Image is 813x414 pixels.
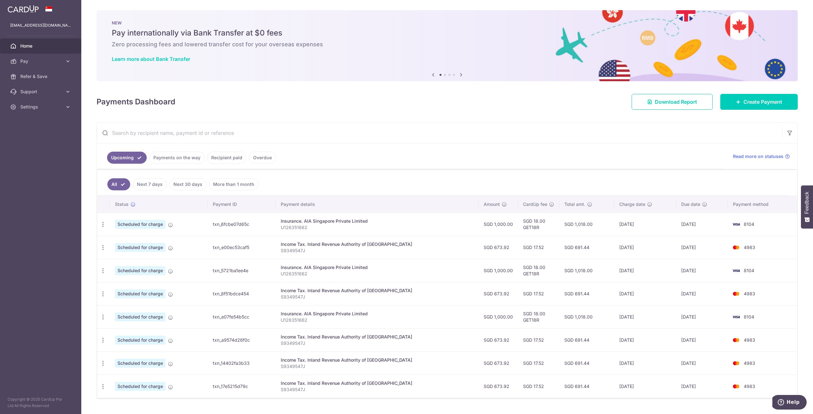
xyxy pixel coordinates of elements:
span: 8104 [744,268,754,273]
td: txn_5721ba1ee4e [208,259,275,282]
div: Insurance. AIA Singapore Private Limited [281,311,474,317]
span: Due date [681,201,700,207]
p: S9349547J [281,294,474,300]
td: SGD 17.52 [518,352,559,375]
td: SGD 1,000.00 [479,213,518,236]
th: Payment method [728,196,797,213]
td: [DATE] [676,213,728,236]
span: Read more on statuses [733,153,783,160]
span: Create Payment [743,98,782,106]
div: Insurance. AIA Singapore Private Limited [281,218,474,224]
p: S9349547J [281,363,474,370]
span: 4983 [744,245,755,250]
td: [DATE] [676,282,728,305]
td: txn_6fcbe07d65c [208,213,275,236]
td: [DATE] [676,305,728,328]
img: Bank Card [730,383,742,390]
span: Home [20,43,62,49]
span: Charge date [619,201,645,207]
td: SGD 691.44 [559,236,614,259]
a: More than 1 month [209,178,259,190]
h5: Pay internationally via Bank Transfer at $0 fees [112,28,783,38]
a: Payments on the way [149,152,205,164]
td: txn_a9574d26f0c [208,328,275,352]
a: Recipient paid [207,152,246,164]
span: Refer & Save [20,73,62,80]
span: Amount [484,201,500,207]
td: [DATE] [614,352,676,375]
span: Scheduled for charge [115,336,165,345]
div: Insurance. AIA Singapore Private Limited [281,264,474,271]
p: U126351662 [281,317,474,323]
td: SGD 17.52 [518,328,559,352]
img: Bank transfer banner [97,10,798,81]
div: Income Tax. Inland Revenue Authority of [GEOGRAPHIC_DATA] [281,241,474,247]
a: All [107,178,130,190]
button: Feedback - Show survey [801,185,813,228]
span: 4983 [744,291,755,296]
td: [DATE] [676,236,728,259]
td: SGD 1,018.00 [559,213,614,236]
td: [DATE] [614,305,676,328]
td: SGD 673.92 [479,282,518,305]
p: NEW [112,20,783,25]
iframe: Opens a widget where you can find more information [772,395,807,411]
span: 4983 [744,384,755,389]
p: U126351662 [281,271,474,277]
td: SGD 673.92 [479,328,518,352]
td: SGD 1,018.00 [559,305,614,328]
span: Scheduled for charge [115,382,165,391]
td: SGD 691.44 [559,352,614,375]
td: SGD 691.44 [559,328,614,352]
td: [DATE] [614,213,676,236]
a: Read more on statuses [733,153,790,160]
span: Scheduled for charge [115,289,165,298]
span: Support [20,89,62,95]
td: SGD 1,000.00 [479,259,518,282]
span: Scheduled for charge [115,359,165,368]
span: Scheduled for charge [115,243,165,252]
p: [EMAIL_ADDRESS][DOMAIN_NAME] [10,22,71,29]
td: SGD 673.92 [479,236,518,259]
td: [DATE] [614,375,676,398]
p: U126351662 [281,224,474,231]
span: 4983 [744,360,755,366]
img: Bank Card [730,220,742,228]
img: Bank Card [730,313,742,321]
td: SGD 673.92 [479,375,518,398]
td: txn_17e5215d79c [208,375,275,398]
span: Scheduled for charge [115,220,165,229]
a: Upcoming [107,152,147,164]
p: S9349547J [281,340,474,346]
div: Income Tax. Inland Revenue Authority of [GEOGRAPHIC_DATA] [281,334,474,340]
a: Create Payment [720,94,798,110]
img: Bank Card [730,336,742,344]
td: SGD 18.00 GET18R [518,305,559,328]
td: [DATE] [614,282,676,305]
a: Next 7 days [133,178,167,190]
img: CardUp [8,5,39,13]
span: Feedback [804,192,810,214]
img: Bank Card [730,267,742,274]
span: 4983 [744,337,755,343]
img: Bank Card [730,359,742,367]
td: [DATE] [676,352,728,375]
td: [DATE] [614,236,676,259]
td: SGD 1,018.00 [559,259,614,282]
th: Payment details [276,196,479,213]
td: SGD 18.00 GET18R [518,213,559,236]
a: Download Report [632,94,713,110]
td: [DATE] [676,259,728,282]
td: txn_e00ec53caf5 [208,236,275,259]
td: SGD 17.52 [518,375,559,398]
span: Download Report [655,98,697,106]
td: SGD 1,000.00 [479,305,518,328]
td: SGD 18.00 GET18R [518,259,559,282]
td: txn_e07fe54b5cc [208,305,275,328]
div: Income Tax. Inland Revenue Authority of [GEOGRAPHIC_DATA] [281,357,474,363]
td: [DATE] [614,259,676,282]
img: Bank Card [730,290,742,298]
h6: Zero processing fees and lowered transfer cost for your overseas expenses [112,41,783,48]
span: Scheduled for charge [115,312,165,321]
